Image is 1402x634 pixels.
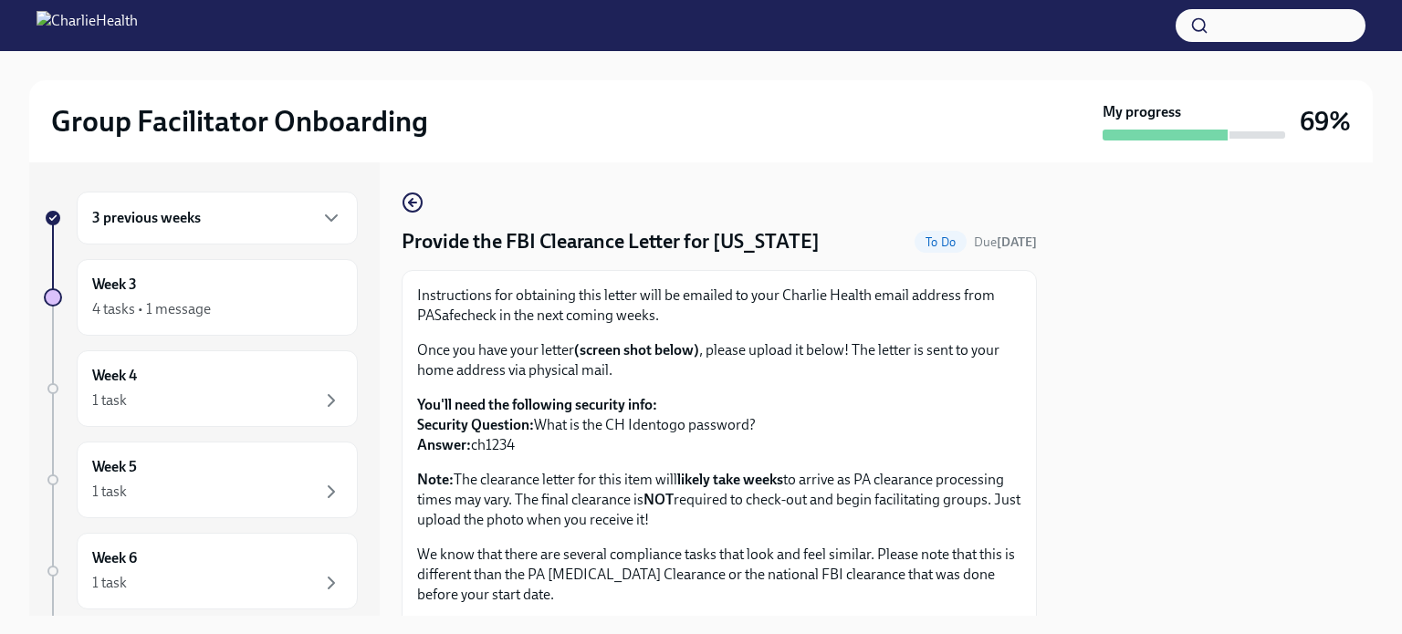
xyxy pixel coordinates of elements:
strong: Answer: [417,436,471,453]
span: To Do [915,235,967,249]
a: Week 41 task [44,350,358,427]
div: 1 task [92,573,127,593]
strong: Note: [417,471,454,488]
strong: (screen shot below) [574,341,699,359]
div: 3 previous weeks [77,192,358,244]
h2: Group Facilitator Onboarding [51,103,428,140]
h4: Provide the FBI Clearance Letter for [US_STATE] [402,228,820,255]
strong: [DATE] [997,234,1037,250]
strong: My progress [1103,102,1181,122]
h3: 69% [1300,105,1351,138]
p: The clearance letter for this item will to arrive as PA clearance processing times may vary. The ... [417,470,1021,530]
div: 4 tasks • 1 message [92,299,211,319]
h6: Week 4 [92,366,137,386]
h6: Week 6 [92,548,137,568]
strong: likely take weeks [677,471,783,488]
div: 1 task [92,390,127,411]
a: Week 51 task [44,442,358,518]
strong: Security Question: [417,416,534,433]
h6: Week 3 [92,275,137,295]
strong: NOT [643,491,674,508]
p: Instructions for obtaining this letter will be emailed to your Charlie Health email address from ... [417,286,1021,326]
h6: Week 5 [92,457,137,477]
strong: You'll need the following security info: [417,396,657,413]
div: 1 task [92,482,127,502]
span: Due [974,234,1037,250]
p: Once you have your letter , please upload it below! The letter is sent to your home address via p... [417,340,1021,380]
img: CharlieHealth [37,11,138,40]
p: We know that there are several compliance tasks that look and feel similar. Please note that this... [417,545,1021,605]
p: What is the CH Identogo password? ch1234 [417,395,1021,455]
a: Week 61 task [44,533,358,609]
a: Week 34 tasks • 1 message [44,259,358,336]
h6: 3 previous weeks [92,208,201,228]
